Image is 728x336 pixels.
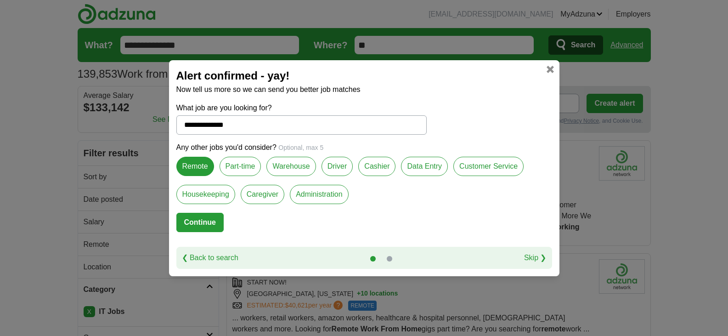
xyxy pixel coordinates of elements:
p: Now tell us more so we can send you better job matches [176,84,552,95]
label: What job are you looking for? [176,103,427,114]
label: Cashier [358,157,395,176]
label: Remote [176,157,214,176]
button: Continue [176,213,224,232]
label: Part-time [220,157,261,176]
a: ❮ Back to search [182,252,238,263]
a: Skip ❯ [524,252,547,263]
label: Warehouse [266,157,316,176]
h2: Alert confirmed - yay! [176,68,552,84]
label: Customer Service [453,157,524,176]
label: Data Entry [401,157,448,176]
span: Optional, max 5 [278,144,323,151]
label: Housekeeping [176,185,235,204]
p: Any other jobs you'd consider? [176,142,552,153]
label: Caregiver [241,185,284,204]
label: Administration [290,185,348,204]
label: Driver [322,157,353,176]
